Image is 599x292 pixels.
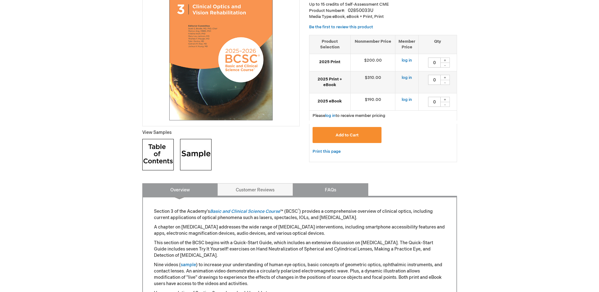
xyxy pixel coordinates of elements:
[428,97,441,107] input: Qty
[142,139,174,170] img: Click to view
[440,80,450,85] div: -
[350,35,395,54] th: Nonmember Price
[440,97,450,102] div: +
[440,102,450,107] div: -
[154,208,445,221] p: Section 3 of the Academy's ™ (BCSC ) provides a comprehensive overview of clinical optics, includ...
[154,262,445,287] p: Nine videos ( ) to increase your understanding of human eye optics, basic concepts of geometric o...
[309,8,345,13] strong: Product Number
[440,63,450,68] div: -
[313,148,341,156] a: Print this page
[298,208,299,212] sup: ®
[154,224,445,237] p: A chapter on [MEDICAL_DATA] addresses the wide range of [MEDICAL_DATA] interventions, including s...
[313,113,385,118] span: Please to receive member pricing
[309,25,373,30] a: Be the first to review this product
[210,209,280,214] a: Basic and Clinical Science Course
[142,129,300,136] p: View Samples
[419,35,457,54] th: Qty
[313,127,382,143] button: Add to Cart
[313,59,347,65] strong: 2025 Print
[428,75,441,85] input: Qty
[154,240,445,259] p: This section of the BCSC begins with a Quick-Start Guide, which includes an extensive discussion ...
[309,35,351,54] th: Product Selection
[440,58,450,63] div: +
[218,183,293,196] a: Customer Reviews
[350,54,395,71] td: $200.00
[350,71,395,93] td: $310.00
[309,2,457,8] li: Up to 15 credits of Self-Assessment CME
[350,93,395,110] td: $190.00
[402,75,412,80] a: log in
[440,75,450,80] div: +
[402,58,412,63] a: log in
[402,97,412,102] a: log in
[180,139,212,170] img: Click to view
[313,76,347,88] strong: 2025 Print + eBook
[313,98,347,104] strong: 2025 eBook
[348,8,373,14] div: 02850033U
[336,133,359,138] span: Add to Cart
[428,58,441,68] input: Qty
[142,183,218,196] a: Overview
[395,35,419,54] th: Member Price
[309,14,457,20] p: eBook, eBook + Print, Print
[325,113,336,118] a: log in
[309,14,332,19] strong: Media Type:
[293,183,368,196] a: FAQs
[181,262,196,267] a: sample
